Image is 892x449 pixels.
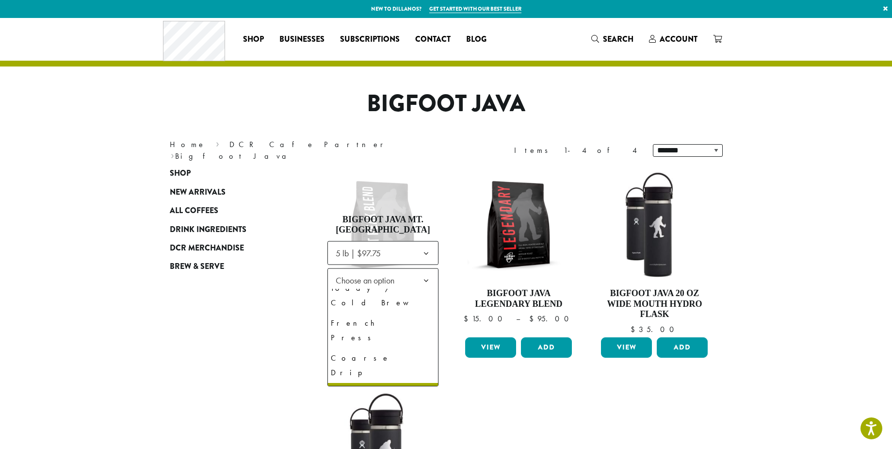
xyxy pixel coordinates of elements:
bdi: 95.00 [529,314,573,324]
h1: Bigfoot Java [162,90,730,118]
a: All Coffees [170,201,286,220]
span: Drink Ingredients [170,224,246,236]
a: View [465,337,516,358]
a: Home [170,139,206,150]
a: Shop [235,32,272,47]
div: Toddy / Cold Brew [331,281,436,310]
nav: Breadcrumb [170,139,432,162]
a: Bigfoot Java Legendary Blend [463,169,574,333]
span: Choose an option [332,270,404,289]
span: 5 lb | $97.75 [336,247,381,258]
span: – [516,314,520,324]
span: 5 lb | $97.75 [332,243,390,262]
span: Search [603,33,633,45]
span: Brew & Serve [170,261,224,273]
span: Blog [466,33,487,46]
a: Get started with our best seller [429,5,521,13]
div: Items 1-4 of 4 [514,145,638,156]
span: Account [660,33,697,45]
div: French Press [331,316,436,345]
a: Search [584,31,641,47]
span: All Coffees [170,205,218,217]
a: DCR Cafe Partner [229,139,390,150]
h4: Bigfoot Java 20 oz Wide Mouth Hydro Flask [599,288,710,320]
span: $ [464,314,472,324]
h4: Bigfoot Java Mt. [GEOGRAPHIC_DATA] [327,214,439,235]
a: Shop [170,164,286,183]
span: Contact [415,33,451,46]
span: Businesses [279,33,324,46]
span: 5 lb | $97.75 [327,241,439,265]
span: Choose an option [327,268,439,292]
span: DCR Merchandise [170,242,244,254]
a: New Arrivals [170,183,286,201]
bdi: 15.00 [464,314,507,324]
span: Shop [170,167,191,180]
span: › [216,135,219,150]
div: Drip, Pour Over & Chemex [331,386,436,430]
a: Drink Ingredients [170,220,286,238]
img: BFJ_Legendary_12oz-300x300.png [463,169,574,281]
h4: Bigfoot Java Legendary Blend [463,288,574,309]
a: Bigfoot Java 20 oz Wide Mouth Hydro Flask $35.00 [599,169,710,333]
a: View [601,337,652,358]
bdi: 35.00 [631,324,679,334]
div: Coarse Drip [331,351,436,380]
img: LO2867-BFJ-Hydro-Flask-20oz-WM-wFlex-Sip-Lid-Black-300x300.jpg [599,169,710,281]
span: Subscriptions [340,33,400,46]
span: Shop [243,33,264,46]
span: $ [631,324,639,334]
button: Add [521,337,572,358]
span: $ [529,314,537,324]
span: › [171,147,174,162]
a: Brew & Serve [170,257,286,276]
span: New Arrivals [170,186,226,199]
button: Add [657,337,708,358]
a: DCR Merchandise [170,239,286,257]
